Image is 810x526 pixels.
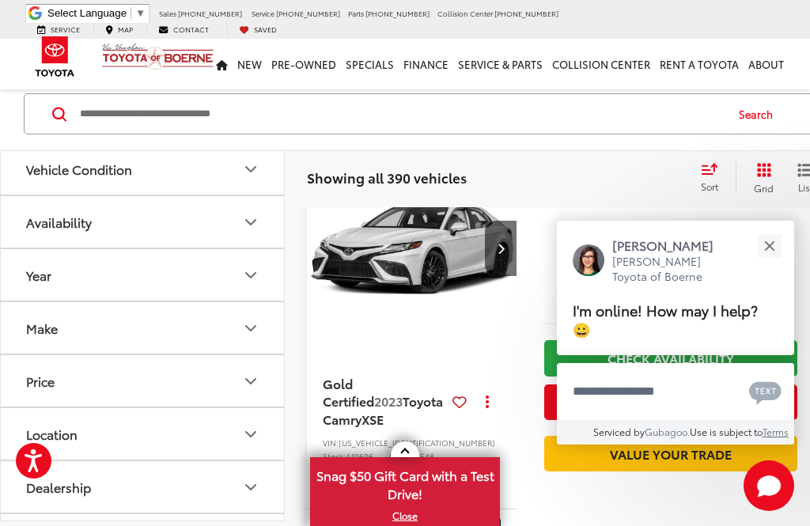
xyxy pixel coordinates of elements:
a: Service & Parts: Opens in a new tab [453,39,547,89]
span: Showing all 390 vehicles [307,168,467,187]
p: [PERSON_NAME] [612,237,729,254]
span: Toyota Camry [323,392,443,427]
div: Year [241,266,260,285]
a: Select Language​ [47,7,146,19]
div: Close[PERSON_NAME][PERSON_NAME] Toyota of BoerneI'm online! How may I help? 😀Type your messageCha... [557,221,794,445]
div: Vehicle Condition [241,160,260,179]
span: Map [118,24,133,34]
a: Finance [399,39,453,89]
a: Collision Center [547,39,655,89]
span: ▼ [135,7,146,19]
a: Contact [146,25,221,35]
span: [PHONE_NUMBER] [365,8,430,18]
button: PricePrice [1,356,286,407]
span: dropdown dots [486,395,489,407]
a: Specials [341,39,399,89]
div: Make [241,319,260,338]
span: Gold Certified [323,374,374,410]
button: Select sort value [693,162,736,194]
button: Close [752,229,786,263]
div: Vehicle Condition [26,162,132,177]
a: Gubagoo. [645,425,690,438]
button: Toggle Chat Window [744,460,794,511]
svg: Start Chat [744,460,794,511]
a: Terms [763,425,789,438]
span: [PHONE_NUMBER] [276,8,340,18]
span: Sort [701,180,718,193]
span: [DATE] Price: [544,279,797,295]
div: Availability [26,215,92,230]
span: Saved [254,24,277,34]
span: VIN: [323,437,339,448]
div: 2023 Toyota Camry XSE 0 [306,169,518,327]
a: New [233,39,267,89]
span: Contact [173,24,209,34]
img: Toyota [25,31,85,82]
a: Value Your Trade [544,436,797,471]
img: Vic Vaughan Toyota of Boerne [101,43,214,70]
span: [PHONE_NUMBER] [494,8,558,18]
div: Make [26,321,58,336]
a: Map [93,25,145,35]
span: Grid [754,180,774,194]
button: Chat with SMS [744,373,786,409]
span: Select Language [47,7,127,19]
button: DealershipDealership [1,462,286,513]
p: [PERSON_NAME] Toyota of Boerne [612,254,729,285]
span: I'm online! How may I help? 😀 [573,299,758,339]
button: LocationLocation [1,409,286,460]
input: Search by Make, Model, or Keyword [78,95,724,133]
a: Service [25,25,92,35]
a: Gold Certified2023Toyota CamryXSE [323,375,446,428]
span: Service [51,24,80,34]
div: Location [241,425,260,444]
button: Get Price Now [544,384,797,420]
div: Dealership [26,480,91,495]
span: Use is subject to [690,425,763,438]
svg: Text [749,380,782,405]
button: Search [724,94,796,134]
button: YearYear [1,250,286,301]
img: 2023 Toyota Camry XSE [306,169,518,328]
span: Service [252,8,274,18]
span: [PHONE_NUMBER] [178,8,242,18]
div: Price [241,372,260,391]
button: Vehicle ConditionVehicle Condition [1,144,286,195]
span: [US_VEHICLE_IDENTIFICATION_NUMBER] [339,437,495,448]
button: Next image [485,221,517,276]
div: Location [26,427,78,442]
div: Availability [241,213,260,232]
a: Pre-Owned [267,39,341,89]
div: Year [26,268,51,283]
div: Dealership [241,478,260,497]
a: About [744,39,789,89]
span: Sales [159,8,176,18]
span: Serviced by [593,425,645,438]
a: Rent a Toyota [655,39,744,89]
a: My Saved Vehicles [227,25,289,35]
span: 2023 [374,392,403,410]
span: $25,000 [544,232,797,271]
span: XSE [361,410,384,428]
button: MakeMake [1,303,286,354]
span: Parts [348,8,364,18]
button: Actions [473,388,501,415]
button: AvailabilityAvailability [1,197,286,248]
a: 2023 Toyota Camry XSE2023 Toyota Camry XSE2023 Toyota Camry XSE2023 Toyota Camry XSE [306,169,518,327]
span: Collision Center [437,8,493,18]
textarea: Type your message [557,363,794,420]
div: Price [26,374,55,389]
a: Check Availability [544,340,797,376]
span: Snag $50 Gift Card with a Test Drive! [312,459,498,507]
button: Grid View [736,162,785,194]
a: Home [211,39,233,89]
